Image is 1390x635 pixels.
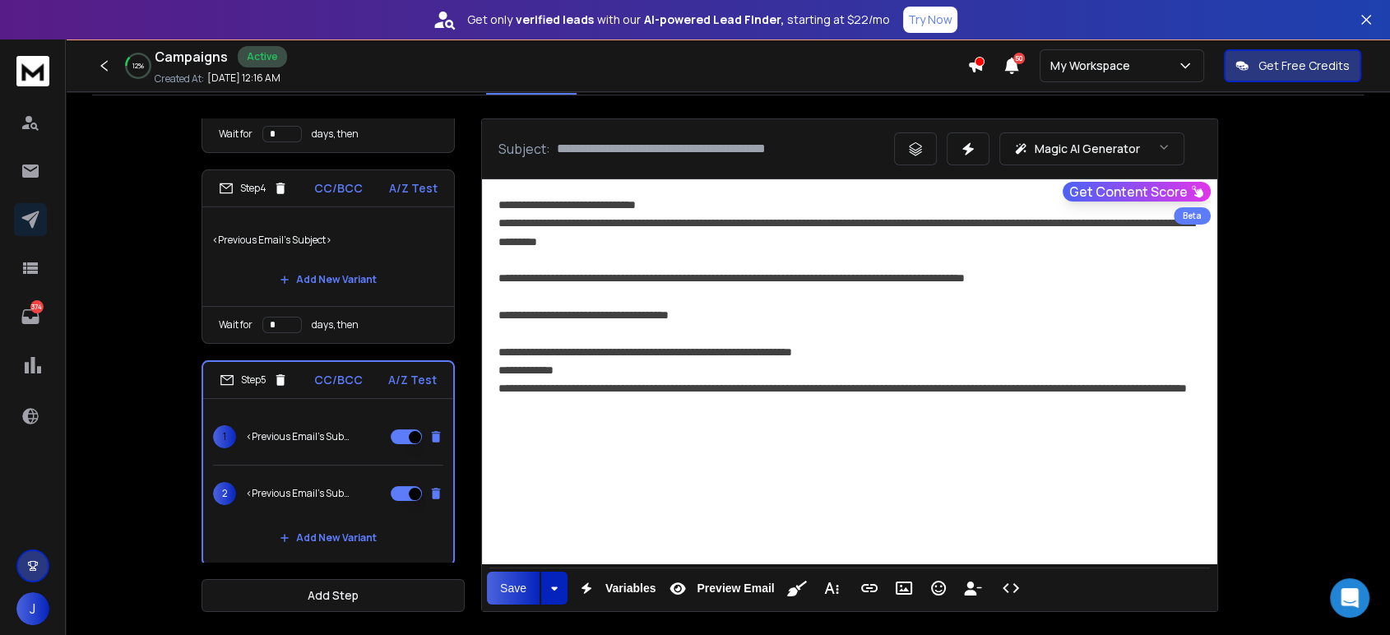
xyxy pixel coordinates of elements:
[202,579,465,612] button: Add Step
[487,572,540,605] button: Save
[816,572,847,605] button: More Text
[498,139,550,159] p: Subject:
[213,425,236,448] span: 1
[995,572,1026,605] button: Code View
[1330,578,1369,618] div: Open Intercom Messenger
[202,169,455,344] li: Step4CC/BCCA/Z Test<Previous Email's Subject>Add New VariantWait fordays, then
[30,300,44,313] p: 374
[781,572,813,605] button: Clean HTML
[155,72,204,86] p: Created At:
[202,360,455,566] li: Step5CC/BCCA/Z Test1<Previous Email's Subject>2<Previous Email's Subject>Add New Variant
[219,181,288,196] div: Step 4
[923,572,954,605] button: Emoticons
[389,180,438,197] p: A/Z Test
[220,373,288,387] div: Step 5
[266,263,390,296] button: Add New Variant
[644,12,784,28] strong: AI-powered Lead Finder,
[1063,182,1211,202] button: Get Content Score
[312,127,359,141] p: days, then
[212,217,444,263] p: <Previous Email's Subject>
[908,12,952,28] p: Try Now
[1035,141,1140,157] p: Magic AI Generator
[903,7,957,33] button: Try Now
[16,592,49,625] button: J
[14,300,47,333] a: 374
[467,12,890,28] p: Get only with our starting at $22/mo
[1050,58,1137,74] p: My Workspace
[213,482,236,505] span: 2
[516,12,594,28] strong: verified leads
[155,47,228,67] h1: Campaigns
[1174,207,1211,225] div: Beta
[238,46,287,67] div: Active
[854,572,885,605] button: Insert Link (Ctrl+K)
[219,318,253,331] p: Wait for
[312,318,359,331] p: days, then
[1258,58,1350,74] p: Get Free Credits
[388,372,437,388] p: A/Z Test
[132,61,144,71] p: 12 %
[246,487,351,500] p: <Previous Email's Subject>
[246,430,351,443] p: <Previous Email's Subject>
[266,521,390,554] button: Add New Variant
[207,72,280,85] p: [DATE] 12:16 AM
[888,572,920,605] button: Insert Image (Ctrl+P)
[219,127,253,141] p: Wait for
[16,56,49,86] img: logo
[693,582,777,596] span: Preview Email
[602,582,660,596] span: Variables
[957,572,989,605] button: Insert Unsubscribe Link
[999,132,1184,165] button: Magic AI Generator
[1224,49,1361,82] button: Get Free Credits
[662,572,777,605] button: Preview Email
[571,572,660,605] button: Variables
[314,180,363,197] p: CC/BCC
[314,372,363,388] p: CC/BCC
[1013,53,1025,64] span: 50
